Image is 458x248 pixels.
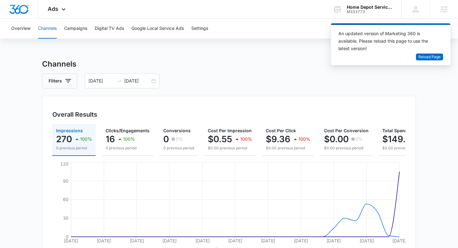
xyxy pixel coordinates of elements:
[56,134,72,144] p: 270
[63,215,69,221] tspan: 30
[208,145,252,151] p: $0.00 previous period
[261,238,275,243] tspan: [DATE]
[88,77,114,84] input: Start date
[38,19,57,39] button: Channels
[324,134,349,144] p: $0.00
[163,128,191,133] span: Conversions
[266,145,310,151] p: $0.00 previous period
[382,128,408,133] span: Total Spend
[162,238,177,243] tspan: [DATE]
[176,137,183,141] p: 0%
[294,238,308,243] tspan: [DATE]
[97,238,111,243] tspan: [DATE]
[42,73,77,88] button: Filters
[131,19,184,39] button: Google Local Service Ads
[130,238,144,243] tspan: [DATE]
[80,137,92,141] p: 100%
[327,238,341,243] tspan: [DATE]
[52,110,97,119] h3: Overall Results
[347,5,392,10] div: account name
[66,234,69,239] tspan: 0
[347,10,392,14] div: account id
[106,128,150,133] span: Clicks/Engagements
[382,145,437,151] p: $0.00 previous period
[208,128,252,133] span: Cost Per Impression
[360,238,374,243] tspan: [DATE]
[228,238,242,243] tspan: [DATE]
[124,77,150,84] input: End date
[95,19,124,39] button: Digital TV Ads
[416,54,443,61] button: Reload Page
[338,30,436,52] div: An updated version of Marketing 360 is available. Please reload this page to use the latest version!
[64,19,87,39] button: Campaigns
[382,134,417,144] p: $149.68
[208,134,232,144] p: $0.55
[117,78,122,83] span: swap-right
[106,134,115,144] p: 16
[42,58,416,70] h3: Channels
[298,137,310,141] p: 100%
[324,128,369,133] span: Cost Per Conversion
[355,137,363,141] p: 0%
[48,6,58,12] span: Ads
[63,197,69,202] tspan: 60
[63,178,69,184] tspan: 90
[56,128,83,133] span: Impressions
[163,145,194,151] p: 0 previous period
[11,19,31,39] button: Overview
[240,137,252,141] p: 100%
[324,145,369,151] p: $0.00 previous period
[163,134,169,144] p: 0
[418,54,441,60] span: Reload Page
[195,238,210,243] tspan: [DATE]
[117,78,122,83] span: to
[191,19,208,39] button: Settings
[56,145,92,151] p: 0 previous period
[123,137,135,141] p: 100%
[392,238,407,243] tspan: [DATE]
[266,128,296,133] span: Cost Per Click
[106,145,150,151] p: 0 previous period
[60,161,69,166] tspan: 120
[64,238,78,243] tspan: [DATE]
[266,134,290,144] p: $9.36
